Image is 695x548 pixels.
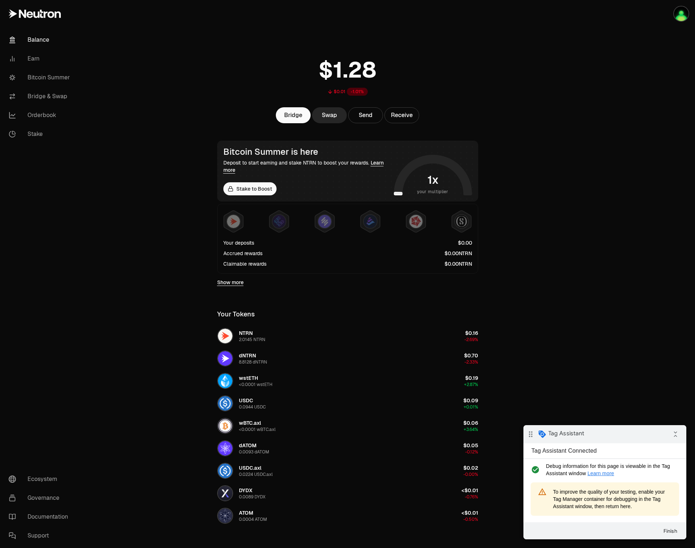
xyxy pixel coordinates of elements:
div: 0.0224 USDC.axl [239,472,273,477]
span: $0.02 [463,465,478,471]
span: +0.01% [464,404,478,410]
div: -1.01% [347,88,368,96]
button: Send [348,107,383,123]
span: -0.12% [465,449,478,455]
span: $0.16 [465,330,478,336]
a: Earn [3,49,78,68]
span: <$0.01 [462,487,478,494]
button: NTRN LogoNTRN2.0145 NTRN$0.16-2.69% [213,325,483,347]
img: dATOM Logo [218,441,232,456]
button: Receive [384,107,419,123]
a: Documentation [3,507,78,526]
button: dNTRN LogodNTRN8.8128 dNTRN$0.70-2.33% [213,348,483,369]
div: 8.8128 dNTRN [239,359,267,365]
button: wBTC.axl LogowBTC.axl<0.0001 wBTC.axl$0.06+3.64% [213,415,483,437]
a: Orderbook [3,106,78,125]
span: $0.09 [463,397,478,404]
img: EtherFi Points [273,215,286,228]
span: USDC.axl [239,465,261,471]
div: Bitcoin Summer is here [223,147,391,157]
div: 0.0089 DYDX [239,494,265,500]
i: check_circle [6,37,18,52]
a: Bridge & Swap [3,87,78,106]
img: ATOM Logo [218,508,232,523]
a: Learn more [64,45,91,51]
div: 0.0004 ATOM [239,516,267,522]
div: Accrued rewards [223,250,262,257]
button: wstETH LogowstETH<0.0001 wstETH$0.19+2.87% [213,370,483,392]
div: 0.0093 dATOM [239,449,269,455]
img: USDC.axl Logo [218,464,232,478]
img: dNTRN Logo [218,351,232,366]
a: Governance [3,489,78,507]
span: dATOM [239,442,257,449]
img: Solv Points [318,215,331,228]
button: ATOM LogoATOM0.0004 ATOM<$0.01-0.50% [213,505,483,527]
a: Ecosystem [3,470,78,489]
img: Structured Points [455,215,468,228]
button: USDC.axl LogoUSDC.axl0.0224 USDC.axl$0.02-0.00% [213,460,483,482]
span: -2.69% [464,337,478,342]
div: Your Tokens [217,309,255,319]
img: NTRN [227,215,240,228]
span: $0.70 [464,352,478,359]
div: 2.0145 NTRN [239,337,265,342]
span: Tag Assistant [25,5,61,12]
span: ATOM [239,510,253,516]
span: -0.50% [463,516,478,522]
img: Bedrock Diamonds [364,215,377,228]
a: Support [3,526,78,545]
img: NTRN Logo [218,329,232,343]
img: USDC Logo [218,396,232,411]
img: wBTC.axl Logo [218,419,232,433]
a: Bridge [276,107,311,123]
a: Swap [312,107,347,123]
span: $0.19 [465,375,478,381]
img: Neutron Testnet Dev [674,7,688,21]
div: Deposit to start earning and stake NTRN to boost your rewards. [223,159,391,174]
span: -0.00% [463,472,478,477]
span: DYDX [239,487,252,494]
a: Stake to Boost [223,182,277,195]
span: $0.05 [463,442,478,449]
span: -2.33% [464,359,478,365]
i: Collapse debug badge [145,2,159,16]
img: DYDX Logo [218,486,232,501]
div: Your deposits [223,239,254,246]
a: Bitcoin Summer [3,68,78,87]
img: wstETH Logo [218,374,232,388]
span: $0.06 [463,420,478,426]
div: $0.01 [334,89,345,95]
span: +3.64% [464,427,478,432]
div: <0.0001 wstETH [239,382,273,387]
span: wstETH [239,375,258,381]
a: Balance [3,30,78,49]
span: -0.76% [465,494,478,500]
button: DYDX LogoDYDX0.0089 DYDX<$0.01-0.76% [213,482,483,504]
a: Stake [3,125,78,144]
div: Claimable rewards [223,260,266,267]
img: Mars Fragments [409,215,422,228]
a: Show more [217,279,244,286]
span: To improve the quality of your testing, enable your Tag Manager container for debugging in the Ta... [30,63,148,85]
button: Finish [134,99,160,112]
span: USDC [239,397,253,404]
span: wBTC.axl [239,420,261,426]
i: warning_amber [13,59,25,74]
span: +2.87% [464,382,478,387]
span: Debug information for this page is viewable in the Tag Assistant window [22,37,151,52]
span: NTRN [239,330,253,336]
span: dNTRN [239,352,256,359]
div: 0.0944 USDC [239,404,266,410]
button: USDC LogoUSDC0.0944 USDC$0.09+0.01% [213,393,483,414]
button: dATOM LogodATOM0.0093 dATOM$0.05-0.12% [213,437,483,459]
span: your multiplier [417,188,448,195]
div: <0.0001 wBTC.axl [239,427,275,432]
span: <$0.01 [462,510,478,516]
